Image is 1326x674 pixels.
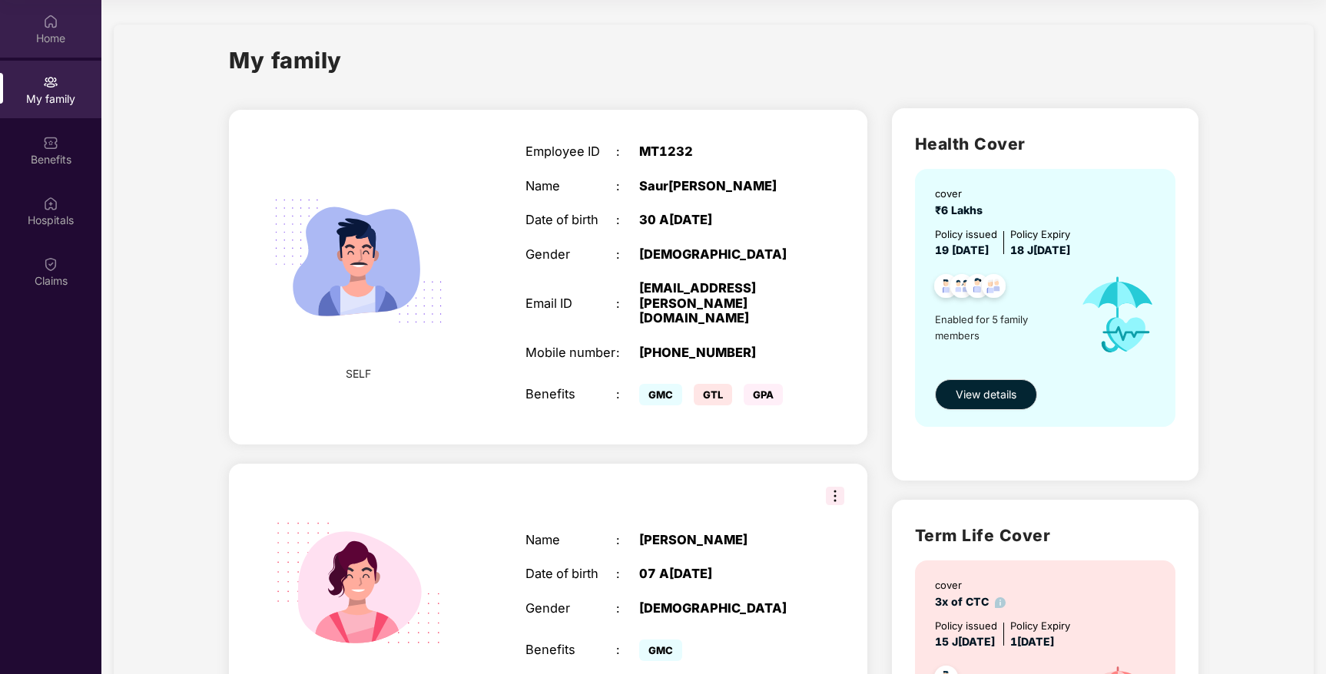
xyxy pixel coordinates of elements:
img: svg+xml;base64,PHN2ZyB4bWxucz0iaHR0cDovL3d3dy53My5vcmcvMjAwMC9zdmciIHdpZHRoPSI0OC45NDMiIGhlaWdodD... [975,269,1013,307]
span: 3x of CTC [935,595,1006,608]
div: Policy Expiry [1010,618,1070,634]
div: Date of birth [525,213,616,228]
div: MT1232 [639,144,798,160]
img: svg+xml;base64,PHN2ZyB4bWxucz0iaHR0cDovL3d3dy53My5vcmcvMjAwMC9zdmciIHdpZHRoPSI0OC45NDMiIGhlaWdodD... [927,269,965,307]
span: GPA [744,384,783,405]
div: Date of birth [525,567,616,582]
div: Email ID [525,296,616,312]
div: Gender [525,601,616,616]
span: View details [956,386,1016,403]
span: GTL [694,384,732,405]
img: info [995,597,1006,609]
div: 07 A[DATE] [639,567,798,582]
div: Name [525,533,616,548]
div: : [616,144,639,160]
div: Policy Expiry [1010,226,1070,243]
span: GMC [639,384,682,405]
img: svg+xml;base64,PHN2ZyBpZD0iQmVuZWZpdHMiIHhtbG5zPSJodHRwOi8vd3d3LnczLm9yZy8yMDAwL3N2ZyIgd2lkdGg9Ij... [43,135,58,150]
div: Policy issued [935,226,997,243]
div: : [616,296,639,312]
div: 30 A[DATE] [639,213,798,228]
div: : [616,247,639,263]
span: ₹6 Lakhs [935,203,989,216]
div: : [616,601,639,616]
img: svg+xml;base64,PHN2ZyB4bWxucz0iaHR0cDovL3d3dy53My5vcmcvMjAwMC9zdmciIHdpZHRoPSIyMjQiIGhlaWdodD0iMT... [254,157,462,365]
span: SELF [346,365,371,382]
div: [DEMOGRAPHIC_DATA] [639,247,798,263]
img: icon [1066,259,1171,372]
div: [DEMOGRAPHIC_DATA] [639,601,798,616]
div: [EMAIL_ADDRESS][PERSON_NAME][DOMAIN_NAME] [639,281,798,326]
img: svg+xml;base64,PHN2ZyB3aWR0aD0iMzIiIGhlaWdodD0iMzIiIHZpZXdCb3g9IjAgMCAzMiAzMiIgZmlsbD0ibm9uZSIgeG... [826,487,844,505]
div: Gender [525,247,616,263]
div: Policy issued [935,618,997,634]
div: Saur[PERSON_NAME] [639,179,798,194]
span: 18 J[DATE] [1010,243,1070,256]
div: Mobile number [525,345,616,361]
img: svg+xml;base64,PHN2ZyB3aWR0aD0iMjAiIGhlaWdodD0iMjAiIHZpZXdCb3g9IjAgMCAyMCAyMCIgZmlsbD0ibm9uZSIgeG... [43,74,58,90]
h1: My family [229,43,342,78]
img: svg+xml;base64,PHN2ZyBpZD0iQ2xhaW0iIHhtbG5zPSJodHRwOi8vd3d3LnczLm9yZy8yMDAwL3N2ZyIgd2lkdGg9IjIwIi... [43,256,58,272]
div: : [616,387,639,402]
img: svg+xml;base64,PHN2ZyBpZD0iSG9zcGl0YWxzIiB4bWxucz0iaHR0cDovL3d3dy53My5vcmcvMjAwMC9zdmciIHdpZHRoPS... [43,196,58,211]
span: 15 J[DATE] [935,635,995,648]
span: Enabled for 5 family members [935,312,1066,343]
button: View details [935,379,1037,410]
h2: Health Cover [915,131,1175,157]
span: 19 [DATE] [935,243,989,256]
div: : [616,643,639,658]
div: : [616,345,639,361]
div: : [616,213,639,228]
span: 1[DATE] [1010,635,1054,648]
img: svg+xml;base64,PHN2ZyBpZD0iSG9tZSIgeG1sbnM9Imh0dHA6Ly93d3cudzMub3JnLzIwMDAvc3ZnIiB3aWR0aD0iMjAiIG... [43,14,58,29]
div: Benefits [525,643,616,658]
div: Benefits [525,387,616,402]
span: GMC [639,639,682,661]
div: [PHONE_NUMBER] [639,345,798,361]
div: : [616,567,639,582]
h2: Term Life Cover [915,523,1175,548]
img: svg+xml;base64,PHN2ZyB4bWxucz0iaHR0cDovL3d3dy53My5vcmcvMjAwMC9zdmciIHdpZHRoPSI0OC45MTUiIGhlaWdodD... [943,269,981,307]
div: : [616,179,639,194]
div: : [616,533,639,548]
div: [PERSON_NAME] [639,533,798,548]
img: svg+xml;base64,PHN2ZyB4bWxucz0iaHR0cDovL3d3dy53My5vcmcvMjAwMC9zdmciIHdpZHRoPSI0OC45NDMiIGhlaWdodD... [959,269,996,307]
div: Employee ID [525,144,616,160]
div: cover [935,186,989,202]
div: Name [525,179,616,194]
div: cover [935,577,1006,593]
